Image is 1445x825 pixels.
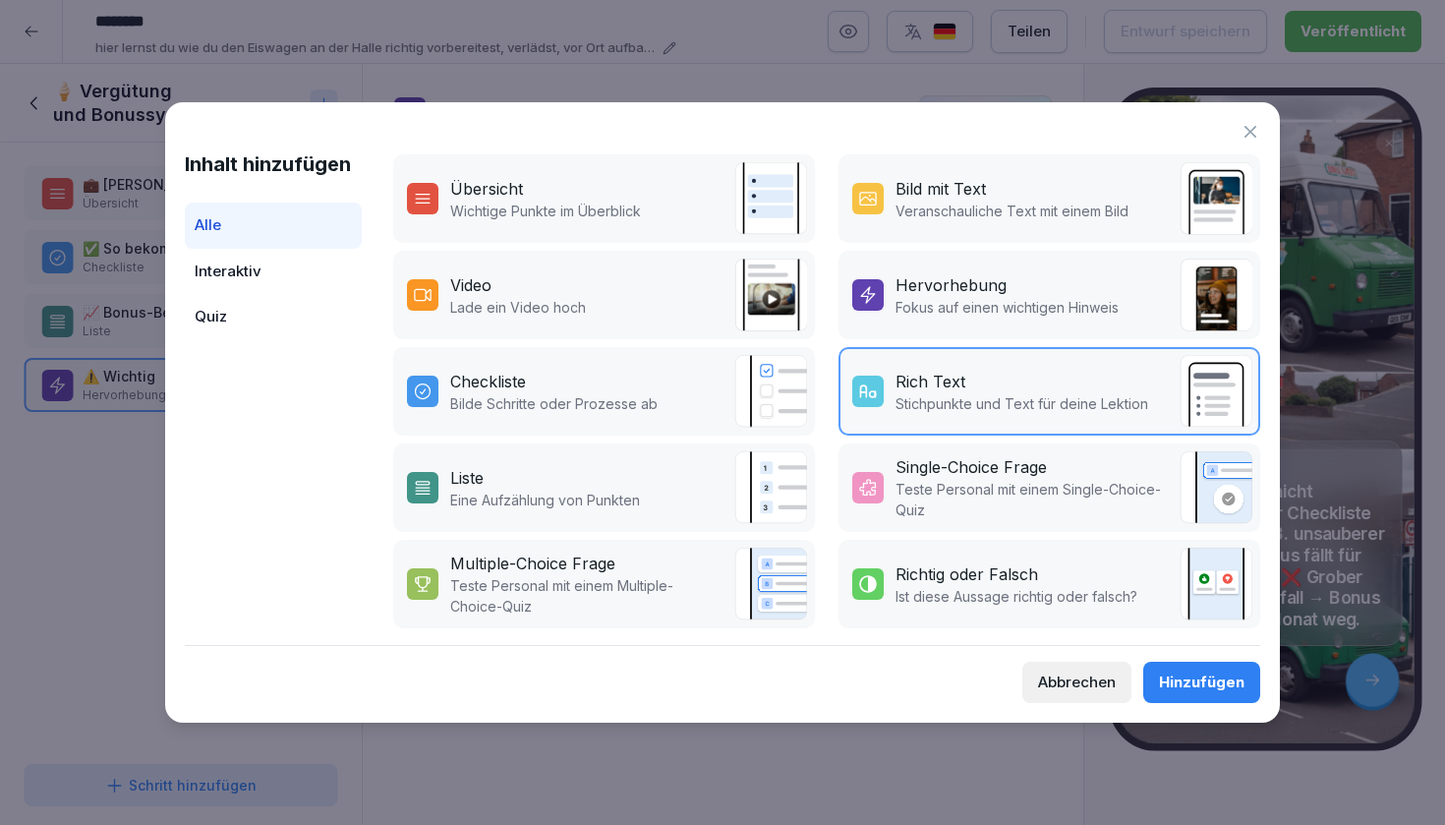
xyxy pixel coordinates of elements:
[896,273,1007,297] div: Hervorhebung
[450,466,484,490] div: Liste
[185,249,362,295] div: Interaktiv
[450,552,615,575] div: Multiple-Choice Frage
[450,273,491,297] div: Video
[450,370,526,393] div: Checkliste
[734,259,807,331] img: video.png
[896,177,986,201] div: Bild mit Text
[896,370,965,393] div: Rich Text
[896,455,1047,479] div: Single-Choice Frage
[450,297,586,318] p: Lade ein Video hoch
[734,451,807,524] img: list.svg
[185,294,362,340] div: Quiz
[450,393,658,414] p: Bilde Schritte oder Prozesse ab
[896,201,1128,221] p: Veranschauliche Text mit einem Bild
[1180,355,1252,428] img: richtext.svg
[734,162,807,235] img: overview.svg
[450,575,724,617] p: Teste Personal mit einem Multiple-Choice-Quiz
[1180,451,1252,524] img: single_choice_quiz.svg
[1022,662,1131,703] button: Abbrechen
[896,479,1170,520] p: Teste Personal mit einem Single-Choice-Quiz
[450,201,641,221] p: Wichtige Punkte im Überblick
[896,393,1148,414] p: Stichpunkte und Text für deine Lektion
[1180,162,1252,235] img: text_image.png
[896,562,1038,586] div: Richtig oder Falsch
[1180,259,1252,331] img: callout.png
[1159,672,1244,693] div: Hinzufügen
[450,177,523,201] div: Übersicht
[896,586,1137,607] p: Ist diese Aussage richtig oder falsch?
[734,548,807,620] img: quiz.svg
[185,203,362,249] div: Alle
[1038,672,1116,693] div: Abbrechen
[1143,662,1260,703] button: Hinzufügen
[450,490,640,510] p: Eine Aufzählung von Punkten
[734,355,807,428] img: checklist.svg
[185,149,362,179] h1: Inhalt hinzufügen
[1180,548,1252,620] img: true_false.svg
[896,297,1119,318] p: Fokus auf einen wichtigen Hinweis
